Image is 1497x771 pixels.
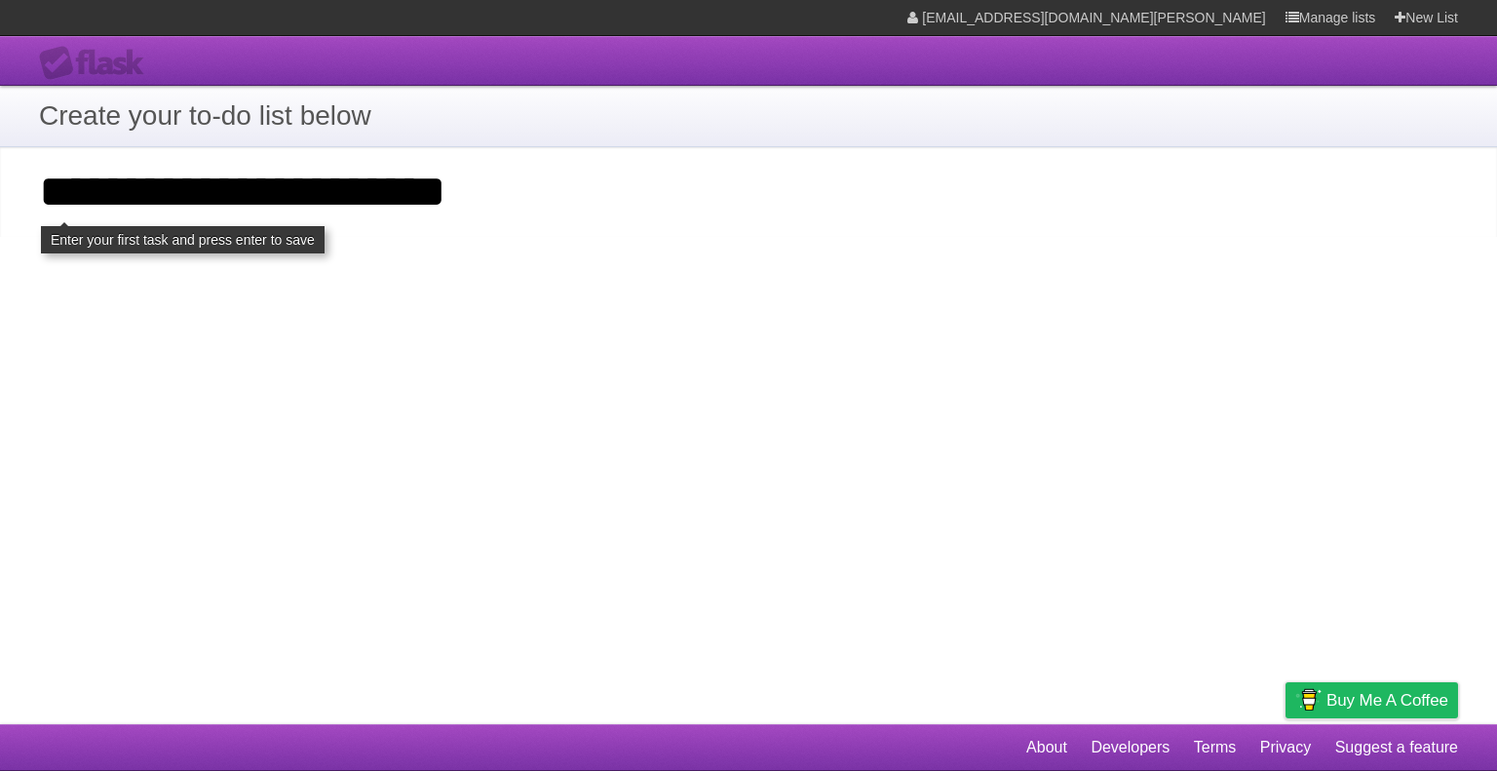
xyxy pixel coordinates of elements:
span: Buy me a coffee [1326,683,1448,717]
a: Developers [1091,729,1170,766]
div: Flask [39,46,156,81]
a: About [1026,729,1067,766]
a: Suggest a feature [1335,729,1458,766]
a: Terms [1194,729,1237,766]
a: Buy me a coffee [1286,682,1458,718]
h1: Create your to-do list below [39,96,1458,136]
img: Buy me a coffee [1295,683,1322,716]
a: Privacy [1260,729,1311,766]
